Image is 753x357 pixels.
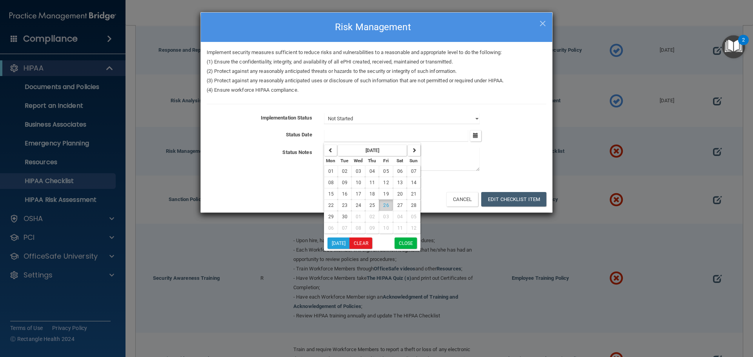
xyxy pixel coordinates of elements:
[328,191,334,197] span: 15
[407,199,420,211] button: 28
[369,169,375,174] span: 04
[539,14,546,30] span: ×
[446,192,478,207] button: Cancel
[411,214,417,219] span: 05
[356,225,361,231] span: 08
[369,203,375,208] span: 25
[282,149,312,155] b: Status Notes
[383,191,389,197] span: 19
[340,158,348,163] small: Tuesday
[369,180,375,185] span: 11
[356,203,361,208] span: 24
[324,222,338,234] button: 06
[409,158,418,163] small: Sunday
[407,177,420,188] button: 14
[351,222,365,234] button: 08
[411,180,417,185] span: 14
[354,158,363,163] small: Wednesday
[393,199,407,211] button: 27
[383,203,389,208] span: 26
[365,188,379,199] button: 18
[342,180,347,185] span: 09
[328,180,334,185] span: 08
[356,169,361,174] span: 03
[742,40,745,50] div: 2
[327,237,350,249] button: [DATE]
[397,191,403,197] span: 20
[383,180,389,185] span: 12
[411,203,417,208] span: 28
[261,115,312,121] b: Implementation Status
[379,188,393,199] button: 19
[379,199,393,211] button: 26
[328,225,334,231] span: 06
[379,222,393,234] button: 10
[369,214,375,219] span: 02
[342,191,347,197] span: 16
[397,180,403,185] span: 13
[342,225,347,231] span: 07
[326,158,335,163] small: Monday
[407,188,420,199] button: 21
[397,169,403,174] span: 06
[342,169,347,174] span: 02
[286,132,312,138] b: Status Date
[356,180,361,185] span: 10
[411,191,417,197] span: 21
[411,225,417,231] span: 12
[369,191,375,197] span: 18
[338,165,351,177] button: 02
[379,165,393,177] button: 05
[366,148,380,153] strong: [DATE]
[324,199,338,211] button: 22
[365,165,379,177] button: 04
[351,165,365,177] button: 03
[338,222,351,234] button: 07
[356,191,361,197] span: 17
[411,169,417,174] span: 07
[328,169,334,174] span: 01
[351,199,365,211] button: 24
[397,158,403,163] small: Saturday
[342,203,347,208] span: 23
[393,188,407,199] button: 20
[368,158,376,163] small: Thursday
[342,214,347,219] span: 30
[369,225,375,231] span: 09
[383,214,389,219] span: 03
[365,222,379,234] button: 09
[207,18,546,36] h4: Risk Management
[328,203,334,208] span: 22
[393,222,407,234] button: 11
[365,211,379,222] button: 02
[481,192,546,207] button: Edit Checklist Item
[395,237,417,249] button: Close
[397,203,403,208] span: 27
[365,199,379,211] button: 25
[349,237,372,249] button: Clear
[328,214,334,219] span: 29
[365,177,379,188] button: 11
[351,188,365,199] button: 17
[393,177,407,188] button: 13
[324,211,338,222] button: 29
[324,165,338,177] button: 01
[324,188,338,199] button: 15
[397,225,403,231] span: 11
[356,214,361,219] span: 01
[407,211,420,222] button: 05
[324,177,338,188] button: 08
[338,199,351,211] button: 23
[393,165,407,177] button: 06
[407,165,420,177] button: 07
[351,211,365,222] button: 01
[338,177,351,188] button: 09
[338,188,351,199] button: 16
[201,48,552,95] div: Implement security measures sufficient to reduce risks and vulnerabilities to a reasonable and ap...
[393,211,407,222] button: 04
[383,158,389,163] small: Friday
[379,177,393,188] button: 12
[383,225,389,231] span: 10
[338,211,351,222] button: 30
[722,35,745,58] button: Open Resource Center, 2 new notifications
